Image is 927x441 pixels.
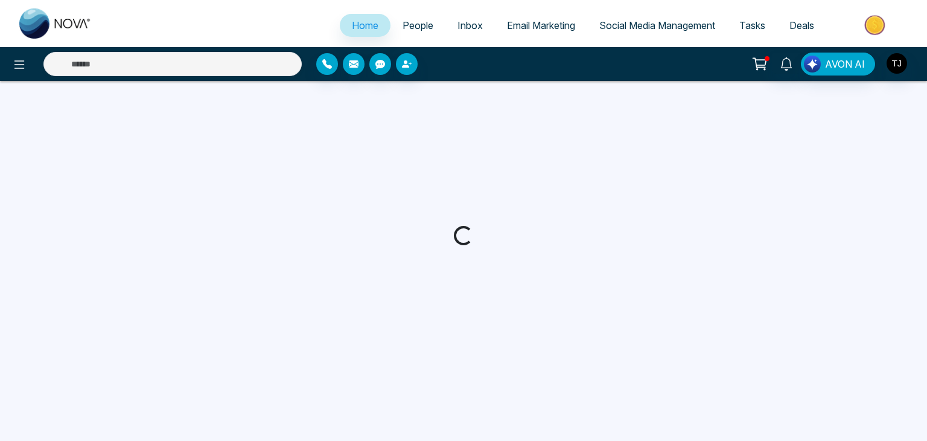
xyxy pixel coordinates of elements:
span: Email Marketing [507,19,575,31]
a: Inbox [445,14,495,37]
img: Lead Flow [804,56,821,72]
img: User Avatar [887,53,907,74]
span: Home [352,19,378,31]
a: Deals [777,14,826,37]
span: Social Media Management [599,19,715,31]
button: AVON AI [801,53,875,76]
span: Deals [789,19,814,31]
a: People [390,14,445,37]
span: People [403,19,433,31]
a: Tasks [727,14,777,37]
span: AVON AI [825,57,865,71]
span: Tasks [739,19,765,31]
a: Social Media Management [587,14,727,37]
img: Market-place.gif [832,11,920,39]
img: Nova CRM Logo [19,8,92,39]
a: Home [340,14,390,37]
a: Email Marketing [495,14,587,37]
span: Inbox [457,19,483,31]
